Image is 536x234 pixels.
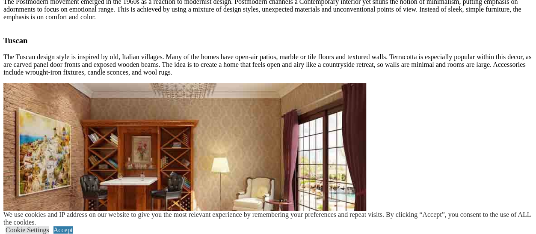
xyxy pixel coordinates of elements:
a: Cookie Settings [6,226,49,234]
h3: Tuscan [3,36,533,45]
p: The Tuscan design style is inspired by old, Italian villages. Many of the homes have open-air pat... [3,53,533,76]
div: We use cookies and IP address on our website to give you the most relevant experience by remember... [3,211,536,226]
a: Accept [53,226,73,234]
